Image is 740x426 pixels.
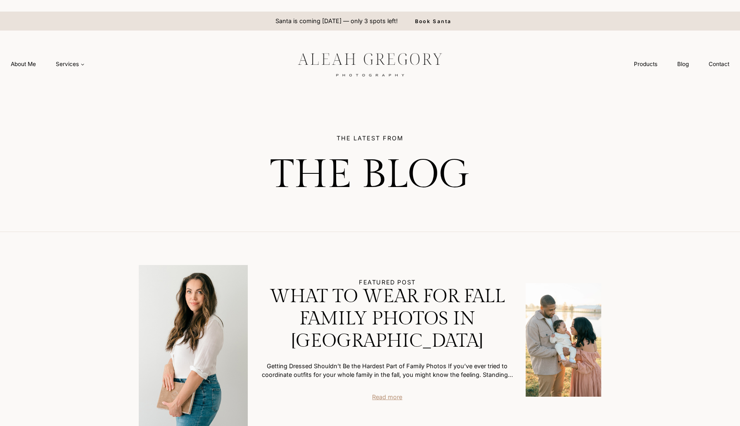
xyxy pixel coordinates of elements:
[56,60,85,68] span: Services
[699,57,739,72] a: Contact
[526,283,602,397] img: What to Wear for Fall Family Photos in Indianapolis
[667,57,699,72] a: Blog
[33,151,707,199] h1: THE BLOG
[33,135,707,148] h5: THE LATEST FROM
[261,279,514,286] h5: FEATURED POST
[46,57,95,72] a: Services
[624,57,667,72] a: Products
[402,12,465,31] a: Book Santa
[1,57,95,72] nav: Primary
[1,57,46,72] a: About Me
[275,17,398,26] p: Santa is coming [DATE] — only 3 spots left!
[624,57,739,72] nav: Secondary
[372,393,402,402] a: Read more
[261,286,514,352] a: What to Wear for Fall Family Photos in [GEOGRAPHIC_DATA]
[261,362,514,379] p: Getting Dressed Shouldn’t Be the Hardest Part of Family Photos If you’ve ever tried to coordinate...
[277,47,463,81] img: aleah gregory logo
